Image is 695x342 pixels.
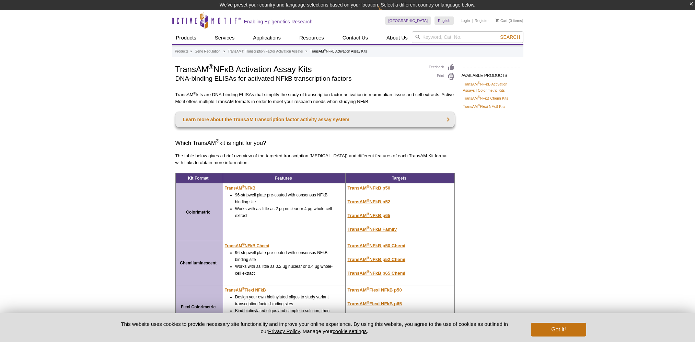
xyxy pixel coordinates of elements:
a: TransAM®NFkB p52 Chemi [347,257,405,262]
h3: Which TransAM kit is right for you? [175,139,455,147]
li: | [472,16,473,25]
li: 96-stripwell plate pre-coated with consensus NFkB binding site [235,249,336,263]
sup: ® [367,198,369,202]
u: TransAM Flexi NFkB [225,288,266,293]
li: (0 items) [496,16,523,25]
sup: ® [242,287,244,290]
u: TransAM Flexi NFkB p50 [347,287,402,293]
sup: ® [367,270,369,274]
a: TransAM®NFkB [225,185,255,192]
a: Applications [249,31,285,44]
p: TransAM kits are DNA-binding ELISAs that simplify the study of transcription factor activation in... [175,91,455,105]
strong: Flexi Colorimetric [181,305,216,309]
button: Search [498,34,522,40]
span: Search [500,34,520,40]
a: Privacy Policy [268,328,300,334]
a: TransAM®NFkB Chemi [225,242,269,249]
a: TransAM® Transcription Factor Activation Assays [228,48,303,55]
sup: ® [194,91,196,95]
li: Bind biotinylated oligos and sample in solution, then transfer to streptavidin coated 96-stripwel... [235,307,336,321]
sup: ® [478,81,480,84]
a: About Us [382,31,412,44]
a: Login [461,18,470,23]
button: cookie settings [333,328,367,334]
u: TransAM NFkB p65 [347,213,390,218]
a: TransAM®NFκB Chemi Kits [463,95,508,101]
strong: Kit Format [188,176,209,181]
strong: Colorimetric [186,210,210,215]
u: TransAM NFkB Family [347,227,397,232]
a: TransAM®Flexi NFκB Kits [463,103,506,110]
a: TransAM®NFkB Family [347,227,397,232]
u: TransAM NFkB p50 [347,185,390,191]
strong: Chemiluminescent [180,261,217,265]
a: TransAM®NFkB p65 Chemi [347,271,405,276]
li: Design your own biotinylated oligos to study variant transcription factor-binding sites [235,294,336,307]
a: TransAM®NFkB p65 [347,213,390,218]
a: TransAM®NFkB p50 Chemi [347,243,405,248]
a: TransAM®Flexi NFkB [225,287,266,294]
u: TransAM NFkB [225,186,255,191]
sup: ® [367,184,369,189]
li: Works with as little as 0.2 µg nuclear or 0.4 µg whole-cell extract [235,263,336,277]
a: Feedback [429,64,455,71]
a: TransAM®NFkB p52 [347,199,390,204]
li: » [190,49,192,53]
img: Your Cart [496,19,499,22]
strong: Features [275,176,292,181]
sup: ® [367,286,369,290]
a: English [435,16,454,25]
a: Print [429,73,455,80]
sup: ® [216,138,219,144]
u: TransAM Flexi NFkB p65 [347,301,402,306]
a: Register [475,18,489,23]
sup: ® [367,256,369,260]
input: Keyword, Cat. No. [412,31,523,43]
sup: ® [324,48,326,52]
h2: DNA-binding ELISAs for activated NFkB transcription factors [175,76,422,82]
a: TransAM®Flexi NFkB p50 [347,287,402,293]
a: Services [211,31,239,44]
a: Gene Regulation [195,48,220,55]
sup: ® [367,300,369,304]
sup: ® [242,185,244,189]
a: Learn more about the TransAM transcription factor activity assay system [175,112,455,127]
u: TransAM NFkB p52 [347,199,390,204]
button: Got it! [531,323,586,337]
a: Cart [496,18,508,23]
u: TransAM NFkB p52 Chemi [347,257,405,262]
li: » [223,49,225,53]
a: TransAM®NFkB p50 [347,185,390,191]
sup: ® [367,242,369,246]
h1: TransAM NFκB Activation Assay Kits [175,64,422,74]
a: Resources [295,31,328,44]
sup: ® [242,242,244,246]
u: TransAM NFkB Chemi [225,243,269,248]
u: TransAM NFkB p50 Chemi [347,243,405,248]
a: Products [175,48,188,55]
a: Contact Us [338,31,372,44]
p: This website uses cookies to provide necessary site functionality and improve your online experie... [109,320,520,335]
a: [GEOGRAPHIC_DATA] [385,16,431,25]
li: 96-stripwell plate pre-coated with consensus NFkB binding site [235,192,336,205]
strong: Targets [392,176,406,181]
u: TransAM NFkB p65 Chemi [347,271,405,276]
img: Change Here [378,5,396,21]
sup: ® [367,225,369,229]
sup: ® [478,95,480,99]
li: » [305,49,308,53]
h2: AVAILABLE PRODUCTS [462,68,520,80]
a: TransAM®Flexi NFkB p65 [347,301,402,306]
sup: ® [367,212,369,216]
a: TransAM®NF-κB Activation Assays | Colorimetric Kits [463,81,519,93]
h2: Enabling Epigenetics Research [244,19,313,25]
sup: ® [478,103,480,107]
sup: ® [208,63,213,70]
p: The table below gives a brief overview of the targeted transcription [MEDICAL_DATA]) and differen... [175,152,455,166]
li: Works with as little as 2 µg nuclear or 4 µg whole-cell extract [235,205,336,219]
li: TransAM NFκB Activation Assay Kits [310,49,367,53]
a: Products [172,31,200,44]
